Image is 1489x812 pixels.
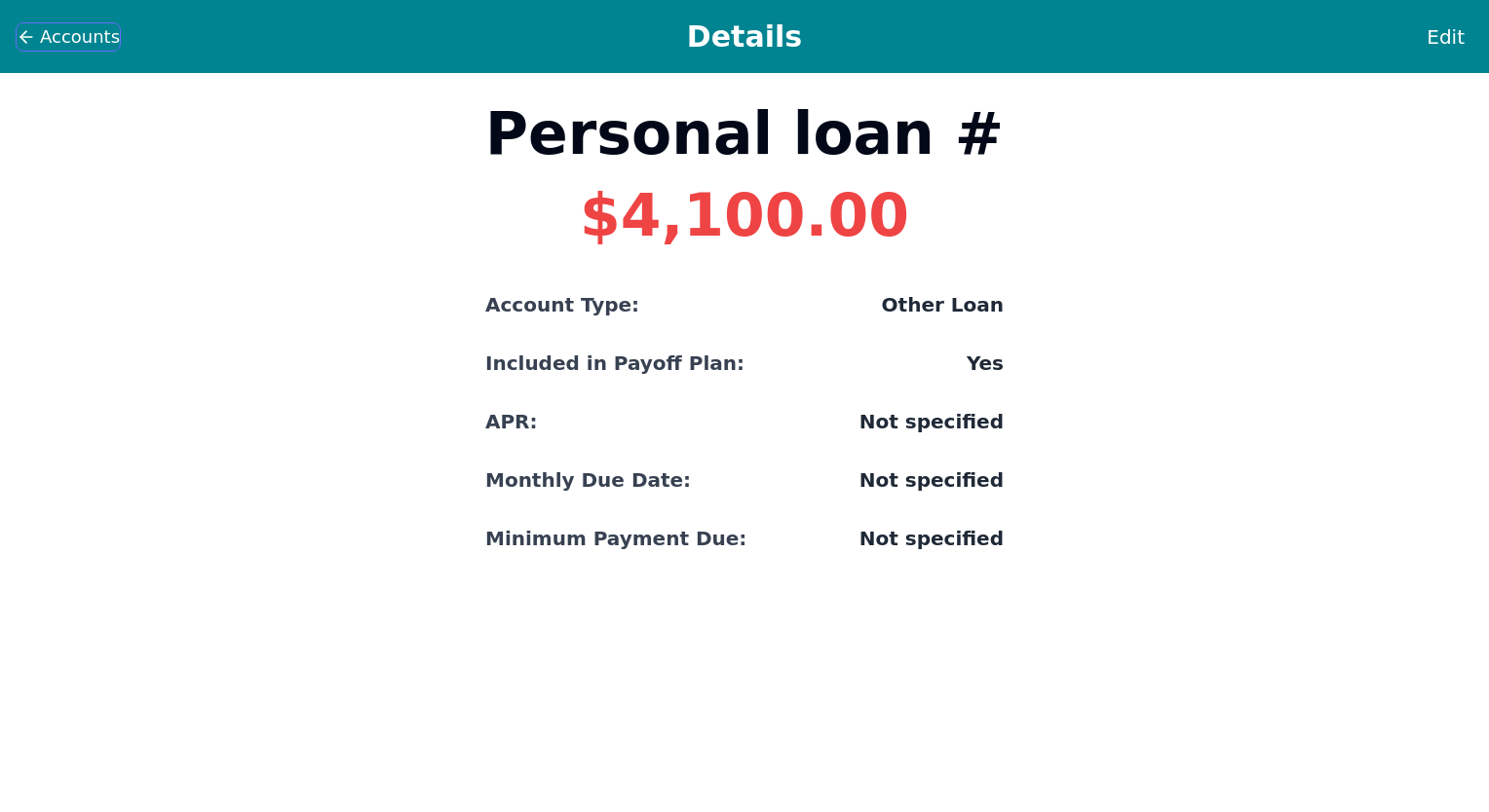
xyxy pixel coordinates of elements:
[40,23,120,51] span: Accounts
[485,408,538,435] span: APR:
[882,291,1004,318] span: Other Loan
[859,466,1004,494] span: Not specified
[967,350,1004,377] span: Yes
[16,22,121,52] button: Accounts
[485,466,691,494] span: Monthly Due Date:
[859,525,1004,552] span: Not specified
[580,186,909,244] div: $4,100.00
[485,525,746,552] span: Minimum Payment Due:
[859,408,1004,435] span: Not specified
[485,104,1004,163] h2: Personal loan #
[485,291,639,318] span: Account Type:
[1418,15,1473,59] button: Edit
[1427,23,1465,51] span: Edit
[121,19,1368,55] h1: Details
[485,350,744,377] span: Included in Payoff Plan:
